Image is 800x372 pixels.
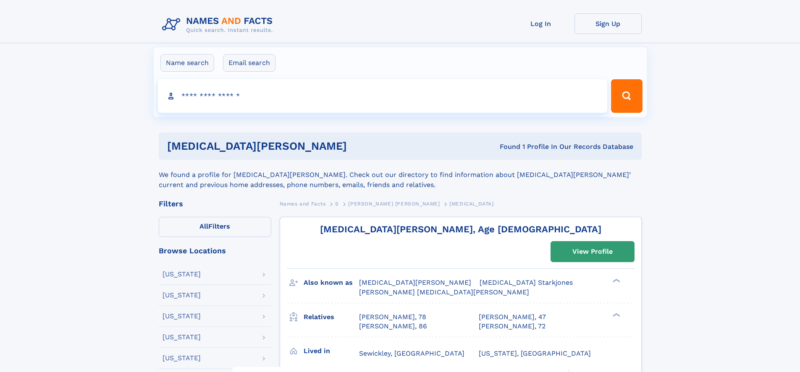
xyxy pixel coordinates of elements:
div: Filters [159,200,271,208]
label: Filters [159,217,271,237]
a: View Profile [551,242,634,262]
h1: [MEDICAL_DATA][PERSON_NAME] [167,141,423,151]
div: Found 1 Profile In Our Records Database [423,142,633,151]
span: [US_STATE], [GEOGRAPHIC_DATA] [479,349,591,357]
img: Logo Names and Facts [159,13,280,36]
div: [US_STATE] [163,271,201,278]
span: All [199,222,208,230]
span: Sewickley, [GEOGRAPHIC_DATA] [359,349,464,357]
div: [US_STATE] [163,355,201,362]
a: [PERSON_NAME], 86 [359,322,427,331]
a: [PERSON_NAME], 47 [479,312,546,322]
label: Email search [223,54,275,72]
div: ❯ [611,278,621,284]
div: ❯ [611,312,621,317]
a: [PERSON_NAME] [PERSON_NAME] [348,198,440,209]
a: [PERSON_NAME], 72 [479,322,546,331]
a: Sign Up [574,13,642,34]
div: [US_STATE] [163,334,201,341]
div: Browse Locations [159,247,271,255]
h3: Lived in [304,344,359,358]
a: Names and Facts [280,198,326,209]
input: search input [158,79,608,113]
span: S [335,201,339,207]
div: View Profile [572,242,613,261]
span: [MEDICAL_DATA] Starkjones [480,278,573,286]
a: Log In [507,13,574,34]
a: [PERSON_NAME], 78 [359,312,426,322]
h3: Relatives [304,310,359,324]
span: [MEDICAL_DATA] [449,201,493,207]
h3: Also known as [304,276,359,290]
div: We found a profile for [MEDICAL_DATA][PERSON_NAME]. Check out our directory to find information a... [159,160,642,190]
span: [PERSON_NAME] [PERSON_NAME] [348,201,440,207]
div: [US_STATE] [163,313,201,320]
label: Name search [160,54,214,72]
span: [MEDICAL_DATA][PERSON_NAME] [359,278,471,286]
a: [MEDICAL_DATA][PERSON_NAME], Age [DEMOGRAPHIC_DATA] [320,224,601,234]
span: [PERSON_NAME] [MEDICAL_DATA][PERSON_NAME] [359,288,529,296]
button: Search Button [611,79,642,113]
div: [US_STATE] [163,292,201,299]
a: S [335,198,339,209]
